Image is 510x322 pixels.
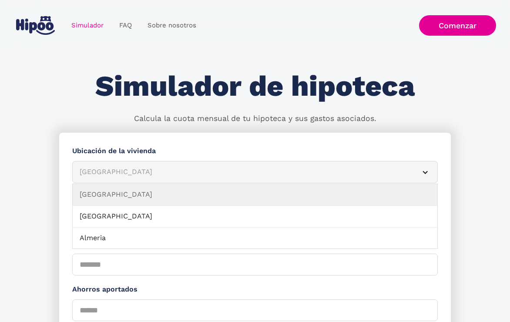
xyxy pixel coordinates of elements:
[73,206,437,228] a: [GEOGRAPHIC_DATA]
[14,13,57,38] a: home
[64,17,111,34] a: Simulador
[80,167,409,178] div: [GEOGRAPHIC_DATA]
[95,70,415,102] h1: Simulador de hipoteca
[419,15,496,36] a: Comenzar
[72,146,438,157] label: Ubicación de la vivienda
[72,184,438,249] nav: [GEOGRAPHIC_DATA]
[73,228,437,249] a: Almeria
[134,113,376,124] p: Calcula la cuota mensual de tu hipoteca y sus gastos asociados.
[73,184,437,206] a: [GEOGRAPHIC_DATA]
[72,161,438,183] article: [GEOGRAPHIC_DATA]
[140,17,204,34] a: Sobre nosotros
[72,284,438,295] label: Ahorros aportados
[111,17,140,34] a: FAQ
